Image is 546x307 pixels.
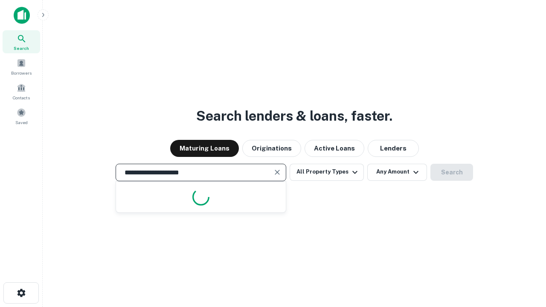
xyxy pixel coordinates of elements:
[367,164,427,181] button: Any Amount
[3,55,40,78] a: Borrowers
[503,239,546,280] iframe: Chat Widget
[14,7,30,24] img: capitalize-icon.png
[170,140,239,157] button: Maturing Loans
[242,140,301,157] button: Originations
[196,106,392,126] h3: Search lenders & loans, faster.
[3,80,40,103] a: Contacts
[11,70,32,76] span: Borrowers
[13,94,30,101] span: Contacts
[3,30,40,53] a: Search
[271,166,283,178] button: Clear
[3,104,40,127] a: Saved
[290,164,364,181] button: All Property Types
[14,45,29,52] span: Search
[368,140,419,157] button: Lenders
[305,140,364,157] button: Active Loans
[15,119,28,126] span: Saved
